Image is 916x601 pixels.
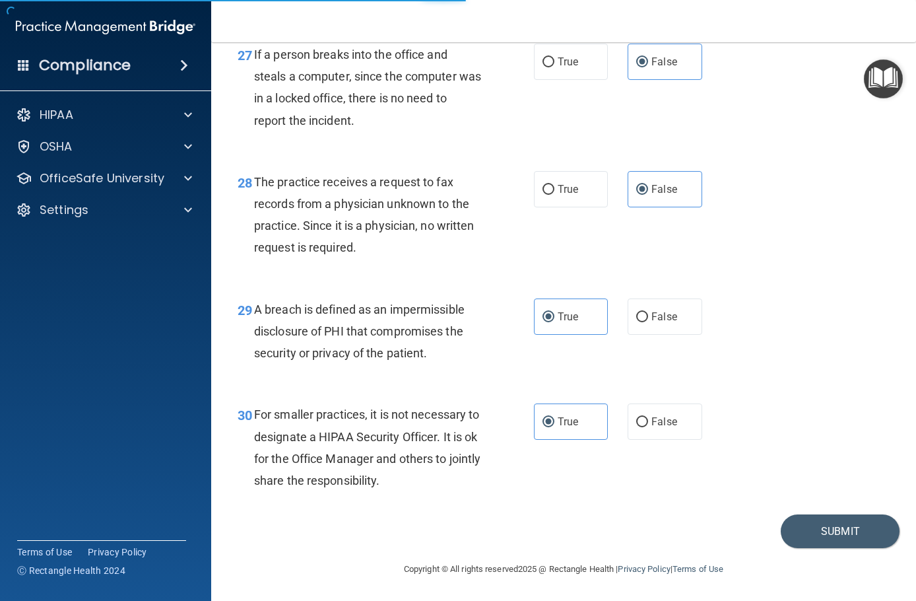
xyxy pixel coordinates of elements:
[651,183,677,195] span: False
[16,170,192,186] a: OfficeSafe University
[651,415,677,428] span: False
[672,564,723,574] a: Terms of Use
[542,57,554,67] input: True
[254,175,474,255] span: The practice receives a request to fax records from a physician unknown to the practice. Since it...
[39,56,131,75] h4: Compliance
[618,564,670,574] a: Privacy Policy
[88,546,147,559] a: Privacy Policy
[17,564,125,577] span: Ⓒ Rectangle Health 2024
[16,107,192,123] a: HIPAA
[17,546,72,559] a: Terms of Use
[558,310,578,323] span: True
[323,548,804,590] div: Copyright © All rights reserved 2025 @ Rectangle Health | |
[40,202,88,218] p: Settings
[238,302,252,318] span: 29
[16,14,195,40] img: PMB logo
[636,185,648,195] input: False
[542,185,554,195] input: True
[40,170,164,186] p: OfficeSafe University
[16,202,192,218] a: Settings
[558,415,578,428] span: True
[781,514,900,548] button: Submit
[254,48,481,127] span: If a person breaks into the office and steals a computer, since the computer was in a locked offi...
[651,310,677,323] span: False
[238,407,252,423] span: 30
[542,417,554,427] input: True
[636,312,648,322] input: False
[542,312,554,322] input: True
[238,175,252,191] span: 28
[16,139,192,155] a: OSHA
[238,48,252,63] span: 27
[558,183,578,195] span: True
[636,57,648,67] input: False
[864,59,903,98] button: Open Resource Center
[40,107,73,123] p: HIPAA
[558,55,578,68] span: True
[651,55,677,68] span: False
[254,302,465,360] span: A breach is defined as an impermissible disclosure of PHI that compromises the security or privac...
[636,417,648,427] input: False
[40,139,73,155] p: OSHA
[254,407,480,487] span: For smaller practices, it is not necessary to designate a HIPAA Security Officer. It is ok for th...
